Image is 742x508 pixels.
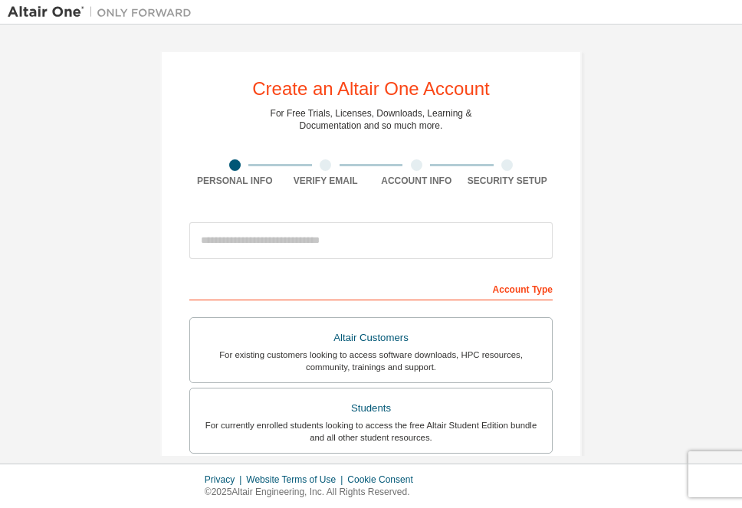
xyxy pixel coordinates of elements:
[189,276,553,300] div: Account Type
[281,175,372,187] div: Verify Email
[347,474,422,486] div: Cookie Consent
[199,419,543,444] div: For currently enrolled students looking to access the free Altair Student Edition bundle and all ...
[271,107,472,132] div: For Free Trials, Licenses, Downloads, Learning & Documentation and so much more.
[189,175,281,187] div: Personal Info
[246,474,347,486] div: Website Terms of Use
[199,327,543,349] div: Altair Customers
[199,349,543,373] div: For existing customers looking to access software downloads, HPC resources, community, trainings ...
[205,486,422,499] p: © 2025 Altair Engineering, Inc. All Rights Reserved.
[205,474,246,486] div: Privacy
[371,175,462,187] div: Account Info
[252,80,490,98] div: Create an Altair One Account
[462,175,553,187] div: Security Setup
[199,398,543,419] div: Students
[8,5,199,20] img: Altair One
